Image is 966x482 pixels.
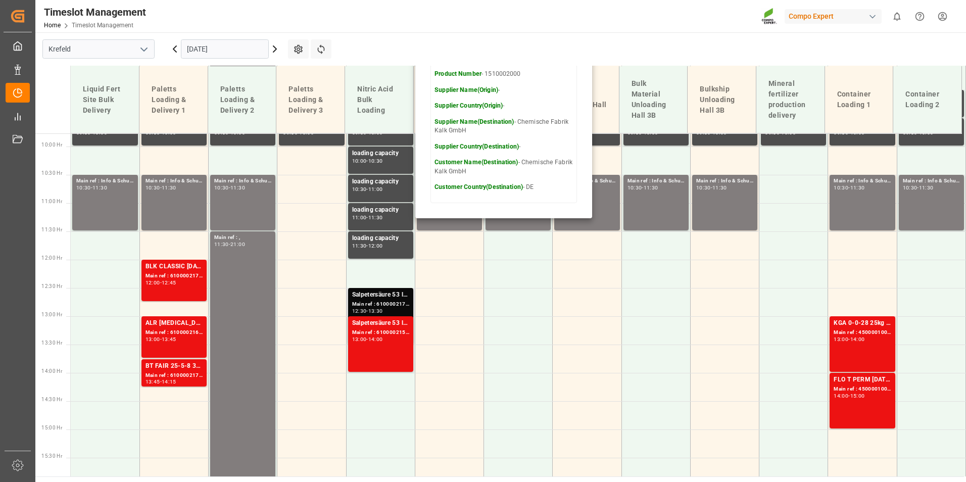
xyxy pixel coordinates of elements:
[352,309,367,313] div: 12:30
[216,80,268,120] div: Paletts Loading & Delivery 2
[764,74,816,125] div: Mineral fertilizer production delivery
[352,244,367,248] div: 11:30
[136,41,151,57] button: open menu
[352,149,409,159] div: loading capacity
[834,375,891,385] div: FLO T PERM [DATE] 25kg (x42) INT
[146,328,203,337] div: Main ref : 6100002165, 2000000743
[368,215,383,220] div: 11:30
[352,290,409,300] div: Salpetersäure 53 lose
[919,185,934,190] div: 11:30
[434,118,514,125] strong: Supplier Name(Destination)
[352,187,367,191] div: 10:30
[41,368,62,374] span: 14:00 Hr
[146,371,203,380] div: Main ref : 6100002174, 2000000899
[92,185,107,190] div: 11:30
[352,177,409,187] div: loading capacity
[903,177,960,185] div: Main ref : Info & Schulung Inventur,
[627,185,642,190] div: 10:30
[284,80,336,120] div: Paletts Loading & Delivery 3
[230,242,245,247] div: 21:00
[41,453,62,459] span: 15:30 Hr
[366,215,368,220] div: -
[850,394,865,398] div: 15:00
[901,85,953,114] div: Container Loading 2
[160,185,162,190] div: -
[352,300,409,309] div: Main ref : 6100002179, 2000001695
[848,185,850,190] div: -
[352,215,367,220] div: 11:00
[434,102,573,111] p: -
[352,318,409,328] div: Salpetersäure 53 lose
[434,70,481,77] strong: Product Number
[229,185,230,190] div: -
[834,318,891,328] div: KGA 0-0-28 25kg (x40) INT
[761,8,778,25] img: Screenshot%202023-09-29%20at%2010.02.21.png_1712312052.png
[146,185,160,190] div: 10:30
[848,394,850,398] div: -
[434,183,573,192] p: - DE
[146,337,160,342] div: 13:00
[230,185,245,190] div: 11:30
[214,242,229,247] div: 11:30
[368,187,383,191] div: 11:00
[908,5,931,28] button: Help Center
[162,337,176,342] div: 13:45
[848,337,850,342] div: -
[917,185,919,190] div: -
[434,158,573,176] p: - Chemische Fabrik Kalk GmbH
[41,340,62,346] span: 13:30 Hr
[366,244,368,248] div: -
[696,80,748,120] div: Bulkship Unloading Hall 3B
[711,185,712,190] div: -
[434,102,503,109] strong: Supplier Country(Origin)
[696,185,711,190] div: 10:30
[434,118,573,135] p: - Chemische Fabrik Kalk GmbH
[368,159,383,163] div: 10:30
[850,337,865,342] div: 14:00
[644,185,658,190] div: 11:30
[834,328,891,337] div: Main ref : 4500001006, 2000001046
[712,185,727,190] div: 11:30
[785,9,882,24] div: Compo Expert
[434,142,573,152] p: -
[352,233,409,244] div: loading capacity
[41,142,62,148] span: 10:00 Hr
[44,22,61,29] a: Home
[41,312,62,317] span: 13:00 Hr
[214,185,229,190] div: 10:30
[785,7,886,26] button: Compo Expert
[160,280,162,285] div: -
[41,283,62,289] span: 12:30 Hr
[903,185,917,190] div: 10:30
[160,379,162,384] div: -
[368,309,383,313] div: 13:30
[162,280,176,285] div: 12:45
[434,143,519,150] strong: Supplier Country(Destination)
[434,70,573,79] p: - 1510002000
[162,185,176,190] div: 11:30
[368,244,383,248] div: 12:00
[627,177,685,185] div: Main ref : Info & Schulung Inventur,
[834,337,848,342] div: 13:00
[833,85,885,114] div: Container Loading 1
[366,159,368,163] div: -
[76,177,134,185] div: Main ref : Info & Schulung Inventur,
[41,397,62,402] span: 14:30 Hr
[850,185,865,190] div: 11:30
[642,185,643,190] div: -
[79,80,131,120] div: Liquid Fert Site Bulk Delivery
[76,185,91,190] div: 10:30
[366,309,368,313] div: -
[353,80,405,120] div: Nitric Acid Bulk Loading
[352,337,367,342] div: 13:00
[41,199,62,204] span: 11:00 Hr
[146,361,203,371] div: BT FAIR 25-5-8 35%UH 3M 25kg (x40) INTFET 6-0-12 KR 25kgx40 DE,AT,[GEOGRAPHIC_DATA],ES,ITFLO T CL...
[41,170,62,176] span: 10:30 Hr
[368,337,383,342] div: 14:00
[181,39,269,59] input: DD.MM.YYYY
[146,280,160,285] div: 12:00
[146,272,203,280] div: Main ref : 6100002173, 2000000794;2000001288 2000000794
[160,337,162,342] div: -
[886,5,908,28] button: show 0 new notifications
[146,262,203,272] div: BLK CLASSIC [DATE]+3+TE 600kg BBBT FAIR 25-5-8 35%UH 3M 25kg (x40) INT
